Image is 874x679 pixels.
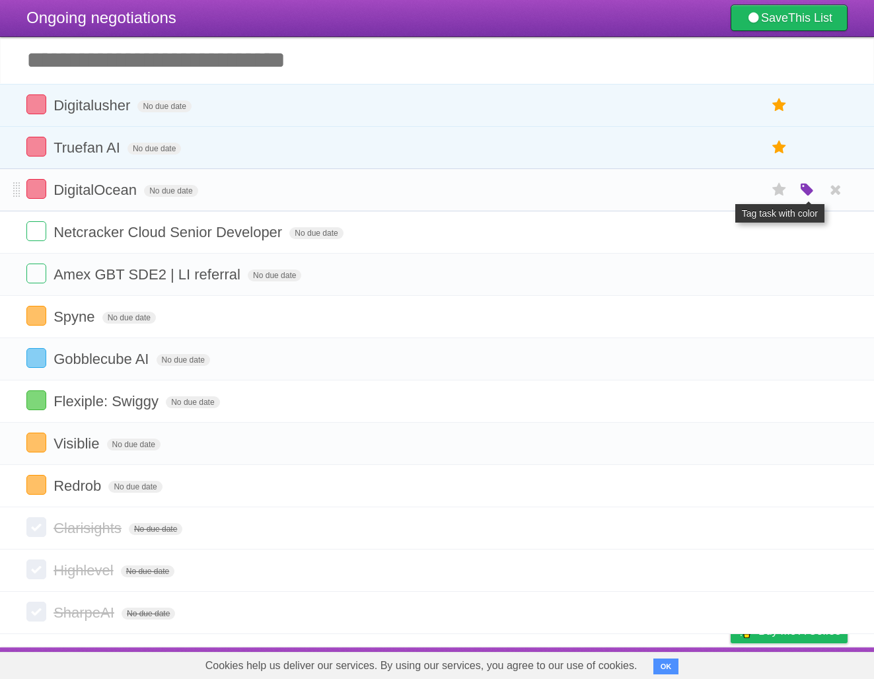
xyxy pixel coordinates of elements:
label: Done [26,179,46,199]
span: Truefan AI [54,139,124,156]
a: Developers [599,651,652,676]
label: Done [26,264,46,283]
label: Done [26,602,46,622]
label: Done [26,475,46,495]
label: Done [26,94,46,114]
span: No due date [248,269,301,281]
span: No due date [137,100,191,112]
span: Cookies help us deliver our services. By using our services, you agree to our use of cookies. [192,653,651,679]
a: Privacy [713,651,748,676]
span: Amex GBT SDE2 | LI referral [54,266,244,283]
span: No due date [122,608,175,620]
span: No due date [144,185,198,197]
span: No due date [289,227,343,239]
span: Gobblecube AI [54,351,152,367]
span: No due date [102,312,156,324]
span: No due date [107,439,161,450]
label: Star task [767,137,792,159]
span: Visiblie [54,435,102,452]
span: Digitalusher [54,97,133,114]
label: Done [26,348,46,368]
label: Star task [767,94,792,116]
span: Buy me a coffee [758,620,841,643]
span: No due date [121,565,174,577]
span: SharpeAI [54,604,118,621]
a: About [555,651,583,676]
label: Done [26,433,46,452]
a: Terms [669,651,698,676]
b: This List [788,11,832,24]
span: No due date [157,354,210,366]
span: Clarisights [54,520,125,536]
a: SaveThis List [731,5,848,31]
label: Done [26,559,46,579]
span: Highlevel [54,562,117,579]
span: No due date [166,396,219,408]
span: Spyne [54,308,98,325]
span: Netcracker Cloud Senior Developer [54,224,285,240]
span: No due date [108,481,162,493]
span: No due date [127,143,181,155]
span: DigitalOcean [54,182,140,198]
label: Done [26,137,46,157]
label: Done [26,306,46,326]
a: Suggest a feature [764,651,848,676]
label: Done [26,390,46,410]
span: Flexiple: Swiggy [54,393,162,410]
label: Done [26,221,46,241]
label: Done [26,517,46,537]
span: No due date [129,523,182,535]
span: Redrob [54,478,104,494]
button: OK [653,659,679,674]
label: Star task [767,179,792,201]
span: Ongoing negotiations [26,9,176,26]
